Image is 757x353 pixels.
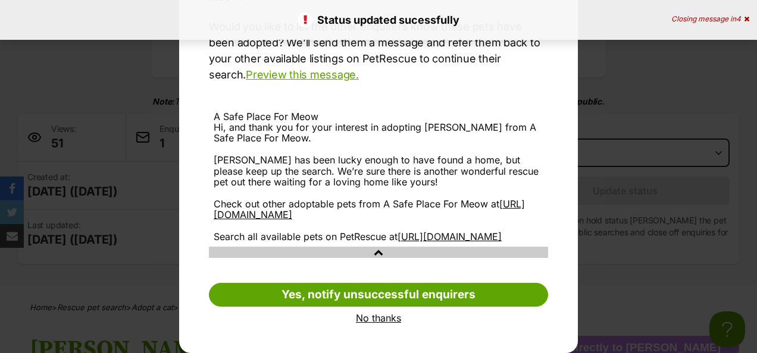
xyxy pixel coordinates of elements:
[12,12,745,28] p: Status updated sucessfully
[398,231,502,242] a: [URL][DOMAIN_NAME]
[209,313,548,323] a: No thanks
[214,122,543,242] div: Hi, and thank you for your interest in adopting [PERSON_NAME] from A Safe Place For Meow. [PERSON...
[736,14,741,23] span: 4
[671,15,749,23] div: Closing message in
[209,18,548,83] p: Would you like to let the other enquirers know these pets have been adopted? We’ll send them a me...
[214,111,318,122] span: A Safe Place For Meow
[246,68,359,81] a: Preview this message.
[209,283,548,307] a: Yes, notify unsuccessful enquirers
[214,198,525,220] a: [URL][DOMAIN_NAME]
